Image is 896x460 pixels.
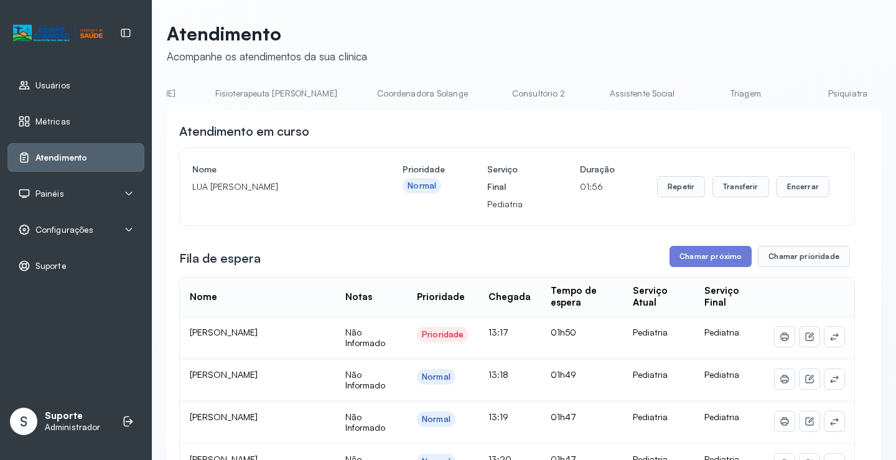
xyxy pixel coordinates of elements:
[35,225,93,235] span: Configurações
[488,291,531,303] div: Chegada
[633,285,684,309] div: Serviço Atual
[551,369,576,380] span: 01h49
[704,285,755,309] div: Serviço Final
[495,83,582,104] a: Consultório 2
[633,411,684,423] div: Pediatria
[345,369,385,391] span: Não Informado
[190,291,217,303] div: Nome
[18,115,134,128] a: Métricas
[704,327,739,337] span: Pediatria
[35,116,70,127] span: Métricas
[422,372,450,382] div: Normal
[167,22,367,45] p: Atendimento
[345,291,372,303] div: Notas
[192,178,360,195] p: LUA [PERSON_NAME]
[35,80,70,91] span: Usuários
[345,327,385,349] span: Não Informado
[190,369,258,380] span: [PERSON_NAME]
[179,123,309,140] h3: Atendimento em curso
[403,161,445,178] h4: Prioridade
[551,327,576,337] span: 01h50
[192,161,360,178] h4: Nome
[487,161,538,195] h4: Serviço Final
[422,414,450,425] div: Normal
[758,246,850,267] button: Chamar prioridade
[45,422,100,433] p: Administrador
[597,83,688,104] a: Assistente Social
[580,161,615,178] h4: Duração
[408,181,436,191] div: Normal
[804,83,891,104] a: Psiquiatra
[190,327,258,337] span: [PERSON_NAME]
[487,195,538,213] p: Pediatria
[35,189,64,199] span: Painéis
[35,153,87,163] span: Atendimento
[551,285,613,309] div: Tempo de espera
[13,23,103,44] img: Logotipo do estabelecimento
[488,327,508,337] span: 13:17
[179,250,261,267] h3: Fila de espera
[580,178,615,195] p: 01:56
[704,369,739,380] span: Pediatria
[18,79,134,92] a: Usuários
[35,261,67,271] span: Suporte
[777,176,829,197] button: Encerrar
[365,83,480,104] a: Coordenadora Solange
[633,369,684,380] div: Pediatria
[670,246,752,267] button: Chamar próximo
[203,83,350,104] a: Fisioterapeuta [PERSON_NAME]
[167,50,367,63] div: Acompanhe os atendimentos da sua clínica
[488,369,508,380] span: 13:18
[657,176,705,197] button: Repetir
[345,411,385,433] span: Não Informado
[633,327,684,338] div: Pediatria
[422,329,464,340] div: Prioridade
[18,151,134,164] a: Atendimento
[417,291,465,303] div: Prioridade
[488,411,508,422] span: 13:19
[704,411,739,422] span: Pediatria
[190,411,258,422] span: [PERSON_NAME]
[551,411,576,422] span: 01h47
[702,83,789,104] a: Triagem
[45,410,100,422] p: Suporte
[712,176,769,197] button: Transferir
